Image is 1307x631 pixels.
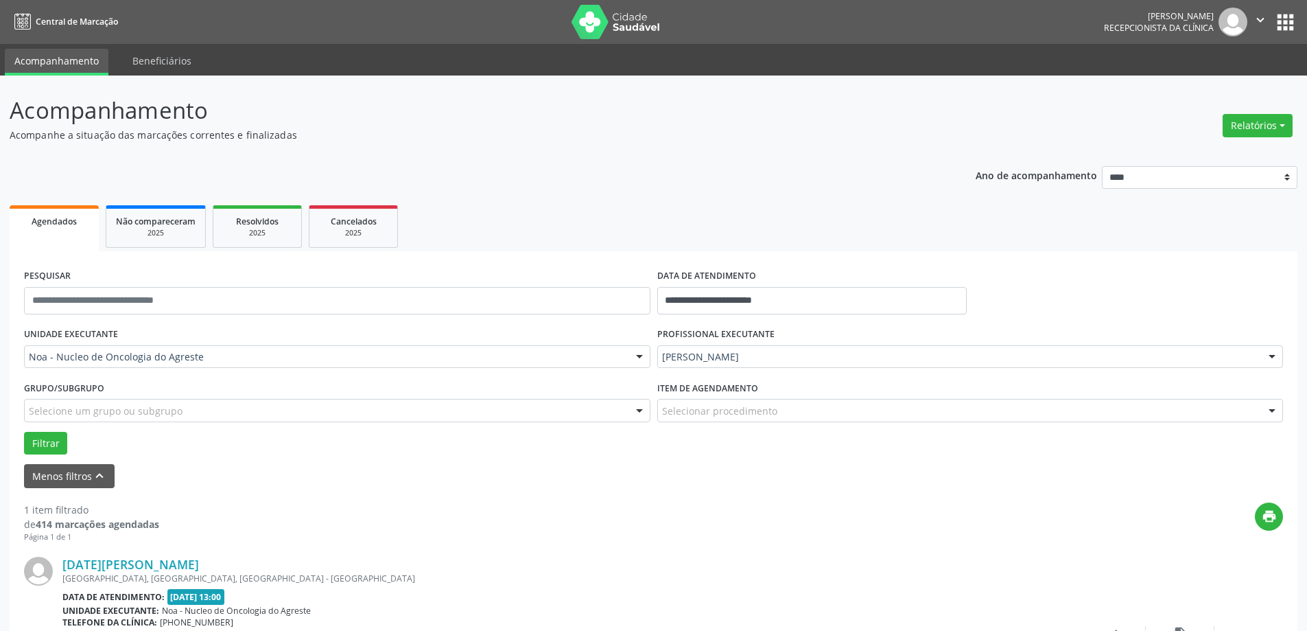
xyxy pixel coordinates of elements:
[62,605,159,617] b: Unidade executante:
[92,468,107,483] i: keyboard_arrow_up
[10,128,911,142] p: Acompanhe a situação das marcações correntes e finalizadas
[1104,22,1214,34] span: Recepcionista da clínica
[24,324,118,345] label: UNIDADE EXECUTANTE
[1253,12,1268,27] i: 
[657,266,756,287] label: DATA DE ATENDIMENTO
[24,378,104,399] label: Grupo/Subgrupo
[657,324,775,345] label: PROFISSIONAL EXECUTANTE
[62,617,157,628] b: Telefone da clínica:
[32,216,77,227] span: Agendados
[62,591,165,603] b: Data de atendimento:
[1104,10,1214,22] div: [PERSON_NAME]
[1262,509,1277,524] i: print
[24,503,159,517] div: 1 item filtrado
[1273,10,1297,34] button: apps
[5,49,108,76] a: Acompanhamento
[10,93,911,128] p: Acompanhamento
[62,573,1077,584] div: [GEOGRAPHIC_DATA], [GEOGRAPHIC_DATA], [GEOGRAPHIC_DATA] - [GEOGRAPHIC_DATA]
[24,464,115,488] button: Menos filtroskeyboard_arrow_up
[24,432,67,455] button: Filtrar
[10,10,118,33] a: Central de Marcação
[116,216,196,227] span: Não compareceram
[24,517,159,531] div: de
[162,605,311,617] span: Noa - Nucleo de Oncologia do Agreste
[36,518,159,531] strong: 414 marcações agendadas
[331,216,377,227] span: Cancelados
[223,228,292,238] div: 2025
[662,404,777,418] span: Selecionar procedimento
[167,589,225,605] span: [DATE] 13:00
[29,350,622,364] span: Noa - Nucleo de Oncologia do Agreste
[1247,8,1273,36] button: 
[160,617,233,628] span: [PHONE_NUMBER]
[662,350,1256,364] span: [PERSON_NAME]
[1223,114,1293,137] button: Relatórios
[1255,503,1283,531] button: print
[116,228,196,238] div: 2025
[236,216,279,227] span: Resolvidos
[319,228,388,238] div: 2025
[24,266,71,287] label: PESQUISAR
[1218,8,1247,36] img: img
[62,557,199,572] a: [DATE][PERSON_NAME]
[123,49,201,73] a: Beneficiários
[36,16,118,27] span: Central de Marcação
[29,404,182,418] span: Selecione um grupo ou subgrupo
[657,378,758,399] label: Item de agendamento
[976,166,1097,183] p: Ano de acompanhamento
[24,557,53,586] img: img
[24,531,159,543] div: Página 1 de 1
